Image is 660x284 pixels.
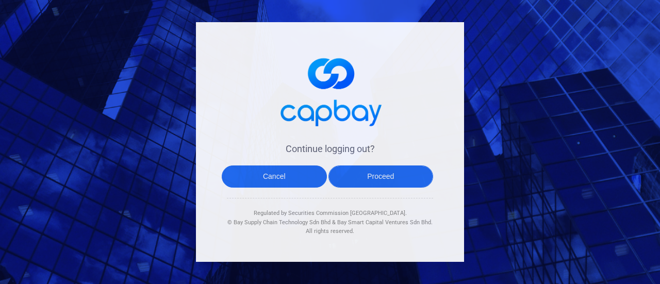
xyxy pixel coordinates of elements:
img: logo [273,48,387,132]
button: Cancel [222,165,327,188]
div: Regulated by Securities Commission [GEOGRAPHIC_DATA]. & All rights reserved. [227,198,433,236]
button: Proceed [328,165,434,188]
h4: Continue logging out? [227,143,433,155]
span: Bay Smart Capital Ventures Sdn Bhd. [337,219,433,226]
span: © Bay Supply Chain Technology Sdn Bhd [227,219,331,226]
